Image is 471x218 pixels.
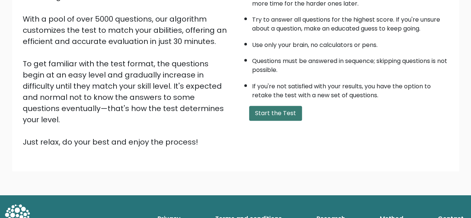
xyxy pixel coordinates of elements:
[249,106,302,121] button: Start the Test
[252,12,449,33] li: Try to answer all questions for the highest score. If you're unsure about a question, make an edu...
[252,78,449,100] li: If you're not satisfied with your results, you have the option to retake the test with a new set ...
[252,37,449,50] li: Use only your brain, no calculators or pens.
[252,53,449,75] li: Questions must be answered in sequence; skipping questions is not possible.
